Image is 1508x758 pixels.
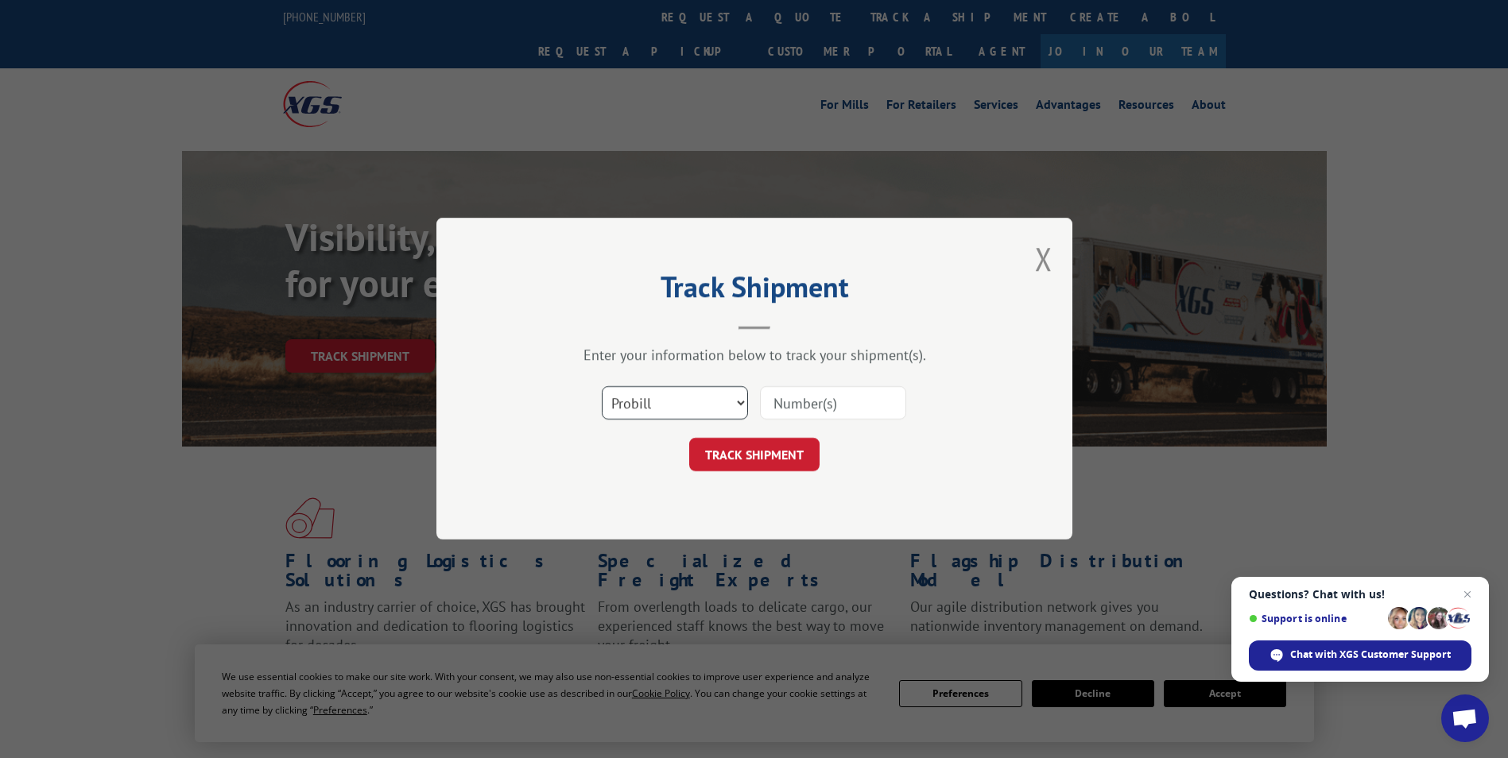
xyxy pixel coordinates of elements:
[1249,588,1471,601] span: Questions? Chat with us!
[689,439,820,472] button: TRACK SHIPMENT
[516,276,993,306] h2: Track Shipment
[1458,585,1477,604] span: Close chat
[760,387,906,420] input: Number(s)
[1441,694,1489,742] div: Open chat
[516,346,993,365] div: Enter your information below to track your shipment(s).
[1249,613,1382,625] span: Support is online
[1249,640,1471,671] div: Chat with XGS Customer Support
[1035,238,1052,280] button: Close modal
[1290,648,1451,662] span: Chat with XGS Customer Support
